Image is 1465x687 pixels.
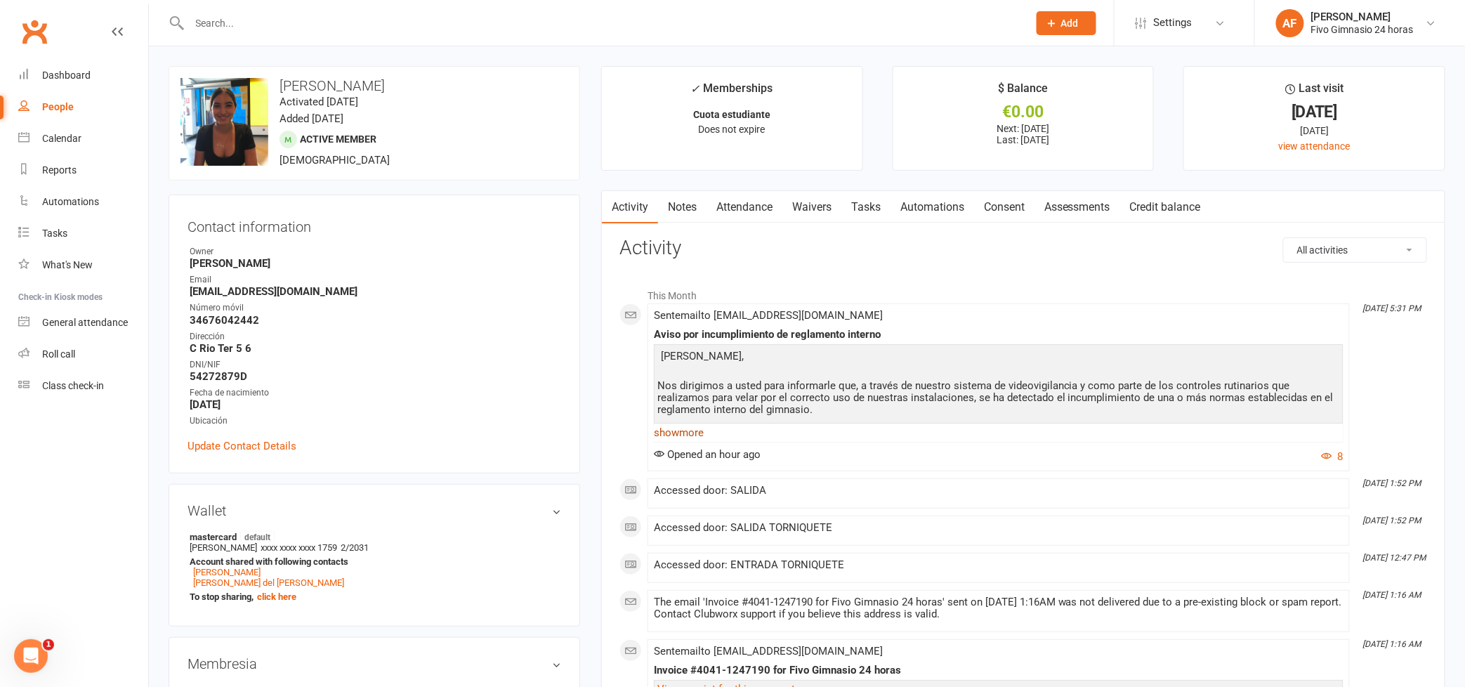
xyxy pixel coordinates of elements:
strong: Account shared with following contacts [190,556,554,567]
a: [PERSON_NAME] [193,567,261,577]
h3: [PERSON_NAME] [180,78,568,93]
input: Search... [185,13,1018,33]
i: [DATE] 1:52 PM [1363,478,1421,488]
div: Email [190,273,561,287]
span: 1 [43,639,54,650]
span: Does not expire [699,124,766,135]
span: 2/2031 [341,542,369,553]
div: Fecha de nacimiento [190,386,561,400]
a: General attendance kiosk mode [18,307,148,339]
span: Sent email to [EMAIL_ADDRESS][DOMAIN_NAME] [654,309,883,322]
a: [PERSON_NAME] del [PERSON_NAME] [193,577,344,588]
div: Reports [42,164,77,176]
a: Tasks [18,218,148,249]
a: Attendance [707,191,782,223]
div: Memberships [691,79,773,105]
div: AF [1276,9,1304,37]
span: Opened an hour ago [654,448,761,461]
strong: Cuota estudiante [693,109,770,120]
strong: 54272879D [190,370,561,383]
a: People [18,91,148,123]
a: Update Contact Details [188,438,296,454]
div: $ Balance [998,79,1048,105]
a: Dashboard [18,60,148,91]
li: [PERSON_NAME] [188,529,561,604]
div: Accessed door: SALIDA TORNIQUETE [654,522,1344,534]
div: Tasks [42,228,67,239]
div: Accessed door: SALIDA [654,485,1344,497]
div: Dirección [190,330,561,343]
div: General attendance [42,317,128,328]
span: Sent email to [EMAIL_ADDRESS][DOMAIN_NAME] [654,645,883,657]
h3: Activity [619,237,1427,259]
p: [PERSON_NAME], [657,348,1340,368]
div: Calendar [42,133,81,144]
a: Roll call [18,339,148,370]
div: Owner [190,245,561,259]
span: xxxx xxxx xxxx 1759 [261,542,337,553]
a: show more [654,423,1344,443]
strong: To stop sharing, [190,591,554,602]
a: Waivers [782,191,841,223]
i: ✓ [691,82,700,96]
i: [DATE] 12:47 PM [1363,553,1426,563]
p: Next: [DATE] Last: [DATE] [906,123,1141,145]
img: image1687859616.png [180,78,268,166]
strong: mastercard [190,531,554,542]
i: [DATE] 5:31 PM [1363,303,1421,313]
div: Aviso por incumplimiento de reglamento interno [654,329,1344,341]
a: click here [257,591,296,602]
a: Notes [658,191,707,223]
div: Número móvil [190,301,561,315]
strong: [PERSON_NAME] [190,257,561,270]
a: Tasks [841,191,891,223]
div: What's New [42,259,93,270]
div: DNI/NIF [190,358,561,372]
strong: [DATE] [190,398,561,411]
time: Activated [DATE] [280,96,358,108]
div: [DATE] [1197,105,1432,119]
div: Class check-in [42,380,104,391]
a: view attendance [1279,140,1351,152]
div: [DATE] [1197,123,1432,138]
strong: [EMAIL_ADDRESS][DOMAIN_NAME] [190,285,561,298]
a: Automations [891,191,974,223]
a: What's New [18,249,148,281]
strong: C Rio Ter 5 6 [190,342,561,355]
strong: 34676042442 [190,314,561,327]
div: Last visit [1285,79,1344,105]
button: 8 [1322,448,1344,465]
span: [DEMOGRAPHIC_DATA] [280,154,390,166]
span: Settings [1154,7,1193,39]
a: Calendar [18,123,148,155]
i: [DATE] 1:16 AM [1363,639,1421,649]
div: [PERSON_NAME] [1311,11,1414,23]
h3: Wallet [188,503,561,518]
a: Reports [18,155,148,186]
div: €0.00 [906,105,1141,119]
div: Nos dirigimos a usted para informarle que, a través de nuestro sistema de videovigilancia y como ... [657,380,1340,416]
time: Added [DATE] [280,112,343,125]
i: [DATE] 1:52 PM [1363,516,1421,525]
div: Fivo Gimnasio 24 horas [1311,23,1414,36]
div: People [42,101,74,112]
div: Dashboard [42,70,91,81]
span: Add [1061,18,1079,29]
i: [DATE] 1:16 AM [1363,590,1421,600]
span: default [240,531,275,542]
span: Active member [300,133,376,145]
div: Ubicación [190,414,561,428]
h3: Membresia [188,656,561,672]
a: Automations [18,186,148,218]
a: Activity [602,191,658,223]
div: Accessed door: ENTRADA TORNIQUETE [654,559,1344,571]
a: Assessments [1034,191,1120,223]
a: Consent [974,191,1034,223]
div: Roll call [42,348,75,360]
div: Invoice #4041-1247190 for Fivo Gimnasio 24 horas [654,665,1344,676]
a: Clubworx [17,14,52,49]
h3: Contact information [188,214,561,235]
li: This Month [619,281,1427,303]
a: Credit balance [1120,191,1211,223]
button: Add [1037,11,1096,35]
